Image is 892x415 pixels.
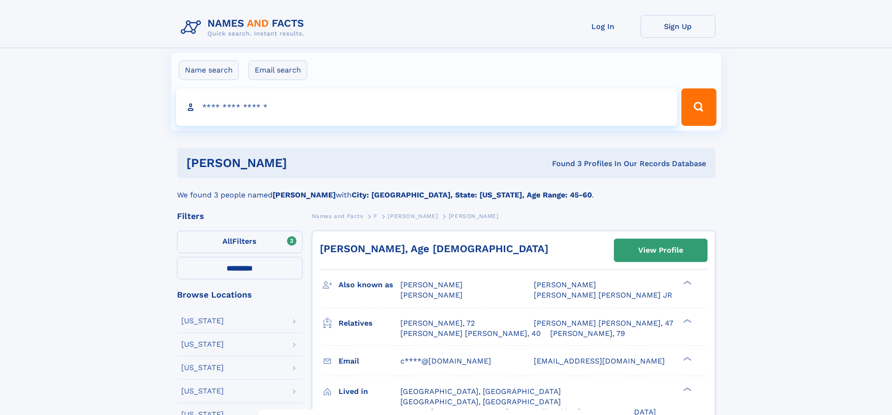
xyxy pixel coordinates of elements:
[681,318,692,324] div: ❯
[320,243,548,255] a: [PERSON_NAME], Age [DEMOGRAPHIC_DATA]
[374,210,377,222] a: F
[339,384,400,400] h3: Lived in
[186,157,420,169] h1: [PERSON_NAME]
[222,237,232,246] span: All
[681,88,716,126] button: Search Button
[181,387,224,395] div: [US_STATE]
[388,210,438,222] a: [PERSON_NAME]
[249,60,307,80] label: Email search
[177,212,302,220] div: Filters
[176,88,678,126] input: search input
[339,353,400,369] h3: Email
[177,15,312,40] img: Logo Names and Facts
[614,239,707,262] a: View Profile
[400,291,463,299] span: [PERSON_NAME]
[352,190,592,199] b: City: [GEOGRAPHIC_DATA], State: [US_STATE], Age Range: 45-60
[681,280,692,286] div: ❯
[179,60,239,80] label: Name search
[177,178,715,201] div: We found 3 people named with .
[388,213,438,219] span: [PERSON_NAME]
[681,386,692,392] div: ❯
[566,15,641,38] a: Log In
[420,159,706,169] div: Found 3 Profiles In Our Records Database
[374,213,377,219] span: F
[312,210,363,222] a: Names and Facts
[638,240,683,261] div: View Profile
[339,277,400,293] h3: Also known as
[339,315,400,331] h3: Relatives
[641,15,715,38] a: Sign Up
[534,291,672,299] span: [PERSON_NAME] [PERSON_NAME] JR
[181,317,224,325] div: [US_STATE]
[534,318,673,328] a: [PERSON_NAME] [PERSON_NAME], 47
[273,190,336,199] b: [PERSON_NAME]
[400,387,561,396] span: [GEOGRAPHIC_DATA], [GEOGRAPHIC_DATA]
[177,291,302,299] div: Browse Locations
[181,341,224,348] div: [US_STATE]
[400,318,475,328] a: [PERSON_NAME], 72
[534,357,665,365] span: [EMAIL_ADDRESS][DOMAIN_NAME]
[550,328,625,339] a: [PERSON_NAME], 79
[400,397,561,406] span: [GEOGRAPHIC_DATA], [GEOGRAPHIC_DATA]
[400,328,541,339] a: [PERSON_NAME] [PERSON_NAME], 40
[534,280,596,289] span: [PERSON_NAME]
[177,231,302,253] label: Filters
[181,364,224,371] div: [US_STATE]
[449,213,499,219] span: [PERSON_NAME]
[681,356,692,362] div: ❯
[400,280,463,289] span: [PERSON_NAME]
